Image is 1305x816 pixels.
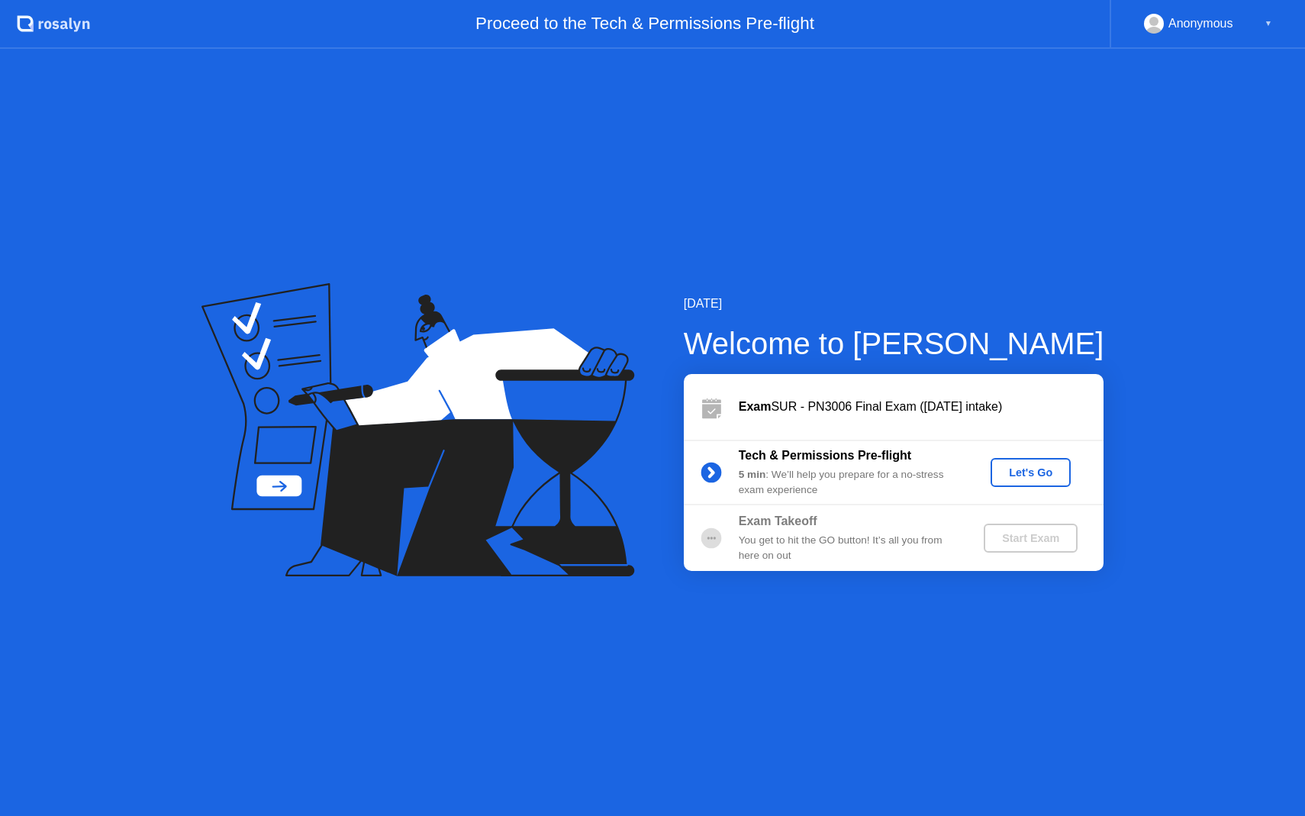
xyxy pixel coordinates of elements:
[739,400,772,413] b: Exam
[990,532,1071,544] div: Start Exam
[1265,14,1272,34] div: ▼
[997,466,1065,479] div: Let's Go
[739,449,911,462] b: Tech & Permissions Pre-flight
[684,295,1104,313] div: [DATE]
[991,458,1071,487] button: Let's Go
[739,469,766,480] b: 5 min
[1168,14,1233,34] div: Anonymous
[739,398,1104,416] div: SUR - PN3006 Final Exam ([DATE] intake)
[739,533,959,564] div: You get to hit the GO button! It’s all you from here on out
[739,514,817,527] b: Exam Takeoff
[739,467,959,498] div: : We’ll help you prepare for a no-stress exam experience
[684,321,1104,366] div: Welcome to [PERSON_NAME]
[984,524,1078,553] button: Start Exam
